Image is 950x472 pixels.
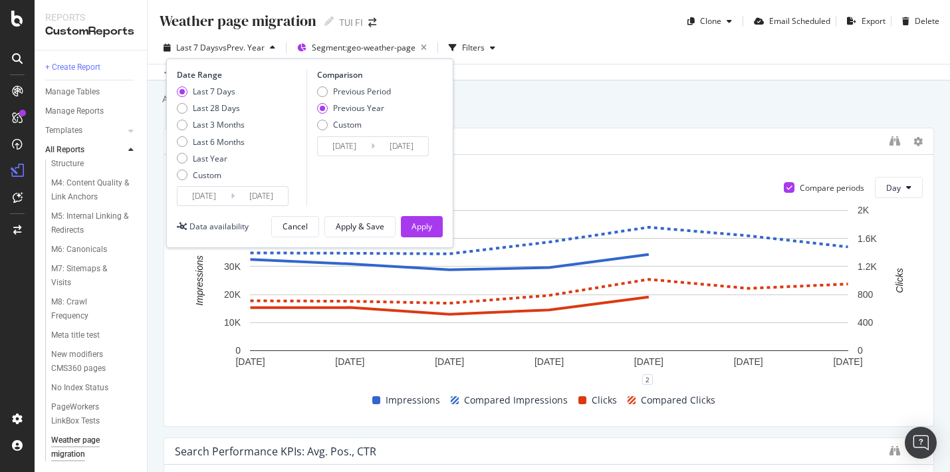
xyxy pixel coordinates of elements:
[45,85,138,99] a: Manage Tables
[749,11,830,32] button: Email Scheduled
[682,11,737,32] button: Clone
[324,216,396,237] button: Apply & Save
[224,261,241,272] text: 30K
[45,11,136,24] div: Reports
[51,400,128,428] div: PageWorkers LinkBox Tests
[235,346,241,356] text: 0
[905,427,937,459] div: Open Intercom Messenger
[858,233,877,244] text: 1.6K
[890,136,900,146] div: binoculars
[161,92,267,106] div: Add a short description
[51,328,100,342] div: Meta title test
[800,182,864,193] div: Compare periods
[271,216,319,237] button: Cancel
[45,124,82,138] div: Templates
[734,356,763,367] text: [DATE]
[193,153,227,164] div: Last Year
[193,136,245,148] div: Last 6 Months
[45,85,100,99] div: Manage Tables
[915,15,939,27] div: Delete
[51,328,138,342] a: Meta title test
[858,346,863,356] text: 0
[235,356,265,367] text: [DATE]
[177,86,245,97] div: Last 7 Days
[333,102,384,114] div: Previous Year
[235,187,288,205] input: End Date
[177,170,245,181] div: Custom
[177,153,245,164] div: Last Year
[175,445,376,458] div: Search Performance KPIs: Avg. Pos., CTR
[336,221,384,232] div: Apply & Save
[194,255,205,305] text: Impressions
[894,268,905,293] text: Clicks
[335,356,364,367] text: [DATE]
[45,124,124,138] a: Templates
[51,348,128,376] div: New modifiers CMS360 pages
[177,102,245,114] div: Last 28 Days
[51,209,138,237] a: M5: Internal Linking & Redirects
[324,17,334,26] i: Edit report name
[464,392,568,408] span: Compared Impressions
[412,221,432,232] div: Apply
[339,16,363,29] div: TUI FI
[858,317,874,328] text: 400
[642,374,653,385] div: 2
[189,221,249,232] div: Data availability
[193,86,235,97] div: Last 7 Days
[219,42,265,53] span: vs Prev. Year
[283,221,308,232] div: Cancel
[534,356,564,367] text: [DATE]
[193,102,240,114] div: Last 28 Days
[862,15,886,27] div: Export
[317,102,391,114] div: Previous Year
[462,42,485,53] div: Filters
[51,400,138,428] a: PageWorkers LinkBox Tests
[45,143,124,157] a: All Reports
[175,203,923,380] svg: A chart.
[45,104,138,118] a: Manage Reports
[317,119,391,130] div: Custom
[158,37,281,59] button: Last 7 DaysvsPrev. Year
[45,24,136,39] div: CustomReports
[51,243,107,257] div: M6: Canonicals
[51,209,128,237] div: M5: Internal Linking & Redirects
[45,60,138,74] a: + Create Report
[177,69,303,80] div: Date Range
[176,42,219,53] span: Last 7 Days
[886,182,901,193] span: Day
[592,392,617,408] span: Clicks
[769,15,830,27] div: Email Scheduled
[897,11,939,32] button: Delete
[51,176,138,204] a: M4: Content Quality & Link Anchors
[51,433,138,461] a: Weather page migration
[164,128,934,427] div: Search Performance KPIs: Clicks, ImpressionsIs Branded = NoCompare periodsDayA chart.2Impressions...
[858,261,877,272] text: 1.2K
[178,187,231,205] input: Start Date
[45,60,100,74] div: + Create Report
[177,136,245,148] div: Last 6 Months
[51,348,138,376] a: New modifiers CMS360 pages
[45,143,84,157] div: All Reports
[51,176,130,204] div: M4: Content Quality & Link Anchors
[858,289,874,300] text: 800
[317,86,391,97] div: Previous Period
[51,381,108,395] div: No Index Status
[634,356,663,367] text: [DATE]
[375,137,428,156] input: End Date
[386,392,440,408] span: Impressions
[193,170,221,181] div: Custom
[842,11,886,32] button: Export
[833,356,862,367] text: [DATE]
[312,42,416,53] span: Segment: geo-weather-page
[224,289,241,300] text: 20K
[333,119,362,130] div: Custom
[51,262,138,290] a: M7: Sitemaps & Visits
[641,392,715,408] span: Compared Clicks
[51,243,138,257] a: M6: Canonicals
[193,119,245,130] div: Last 3 Months
[45,104,104,118] div: Manage Reports
[858,205,870,216] text: 2K
[51,381,138,395] a: No Index Status
[317,69,433,80] div: Comparison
